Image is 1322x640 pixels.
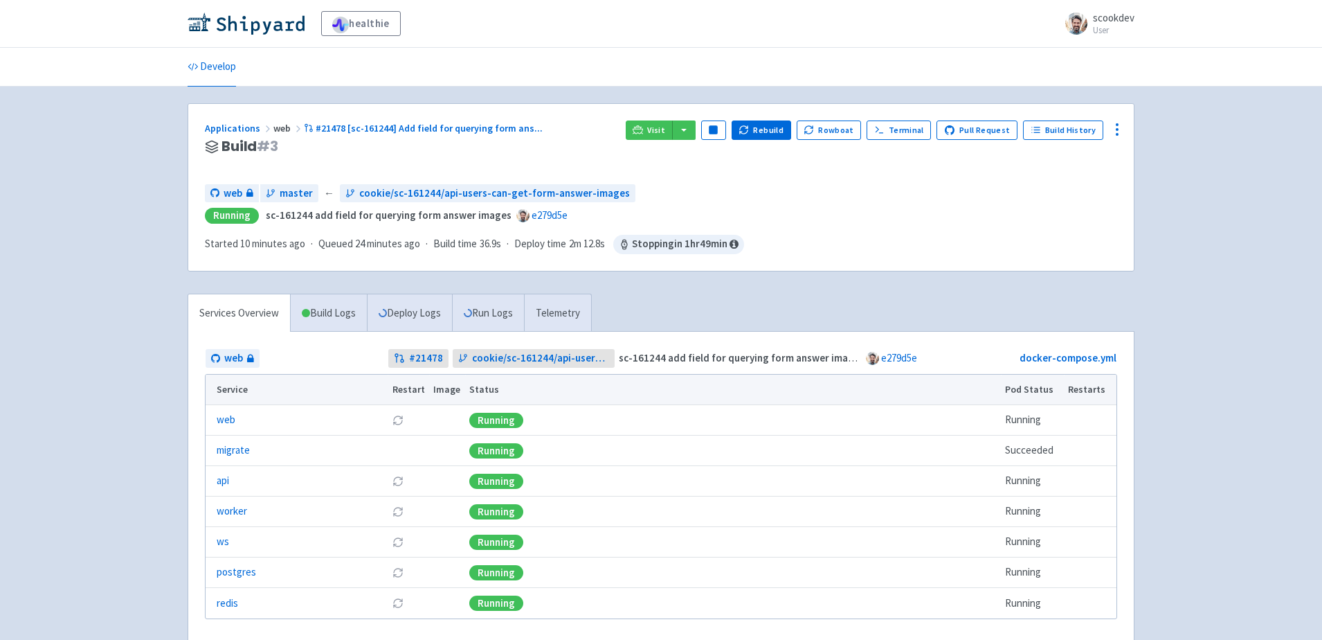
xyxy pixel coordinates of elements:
td: Running [1001,466,1064,497]
td: Running [1001,497,1064,527]
span: master [280,186,313,202]
span: Build time [433,236,477,252]
button: Restart pod [392,476,404,487]
span: 36.9s [480,236,501,252]
span: # 3 [257,136,278,156]
a: web [217,412,235,428]
time: 24 minutes ago [355,237,420,250]
button: Rowboat [797,121,862,140]
span: web [273,122,304,134]
th: Status [465,375,1001,405]
button: Restart pod [392,506,404,517]
a: healthie [321,11,401,36]
a: Build History [1023,121,1103,140]
span: Queued [318,237,420,250]
a: scookdev User [1057,12,1134,35]
a: cookie/sc-161244/api-users-can-get-form-answer-images [453,349,615,368]
button: Restart pod [392,415,404,426]
span: scookdev [1093,11,1134,24]
a: redis [217,596,238,612]
button: Restart pod [392,537,404,548]
span: cookie/sc-161244/api-users-can-get-form-answer-images [359,186,630,202]
a: Deploy Logs [367,294,452,332]
a: web [205,184,259,203]
a: Develop [188,48,236,87]
a: web [206,349,260,368]
a: e279d5e [881,351,917,364]
th: Restart [388,375,429,405]
a: #21478 [sc-161244] Add field for querying form ans... [304,122,545,134]
a: cookie/sc-161244/api-users-can-get-form-answer-images [340,184,635,203]
strong: sc-161244 add field for querying form answer images [619,351,864,364]
td: Running [1001,588,1064,619]
button: Rebuild [732,121,791,140]
a: Services Overview [188,294,290,332]
button: Pause [701,121,726,140]
div: Running [469,596,523,611]
span: Stopping in 1 hr 49 min [613,235,744,254]
a: Build Logs [291,294,367,332]
span: Visit [647,125,665,136]
a: e279d5e [532,208,568,222]
div: Running [205,208,259,224]
span: Started [205,237,305,250]
small: User [1093,26,1134,35]
span: cookie/sc-161244/api-users-can-get-form-answer-images [472,350,610,366]
a: ws [217,534,229,550]
img: Shipyard logo [188,12,305,35]
span: Build [221,139,278,154]
a: postgres [217,565,256,580]
span: #21478 [sc-161244] Add field for querying form ans ... [316,122,543,134]
a: #21478 [388,349,449,368]
span: web [224,186,242,202]
button: Restart pod [392,567,404,578]
span: web [224,350,243,366]
div: · · · [205,235,744,254]
a: master [260,184,318,203]
td: Running [1001,527,1064,558]
th: Restarts [1064,375,1116,405]
a: api [217,473,229,489]
td: Running [1001,405,1064,436]
strong: # 21478 [409,350,443,366]
a: Applications [205,122,273,134]
th: Service [206,375,388,405]
a: worker [217,504,247,519]
div: Running [469,413,523,428]
a: docker-compose.yml [1020,351,1116,364]
div: Running [469,535,523,550]
time: 10 minutes ago [240,237,305,250]
th: Image [429,375,465,405]
div: Running [469,443,523,459]
td: Succeeded [1001,436,1064,466]
div: Running [469,565,523,580]
span: ← [324,186,334,202]
a: Pull Request [936,121,1017,140]
td: Running [1001,558,1064,588]
a: Run Logs [452,294,524,332]
strong: sc-161244 add field for querying form answer images [266,208,511,222]
a: Telemetry [524,294,591,332]
span: 2m 12.8s [569,236,605,252]
div: Running [469,474,523,489]
div: Running [469,504,523,519]
button: Restart pod [392,598,404,609]
th: Pod Status [1001,375,1064,405]
a: migrate [217,443,250,459]
a: Visit [626,121,673,140]
span: Deploy time [514,236,566,252]
a: Terminal [867,121,931,140]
